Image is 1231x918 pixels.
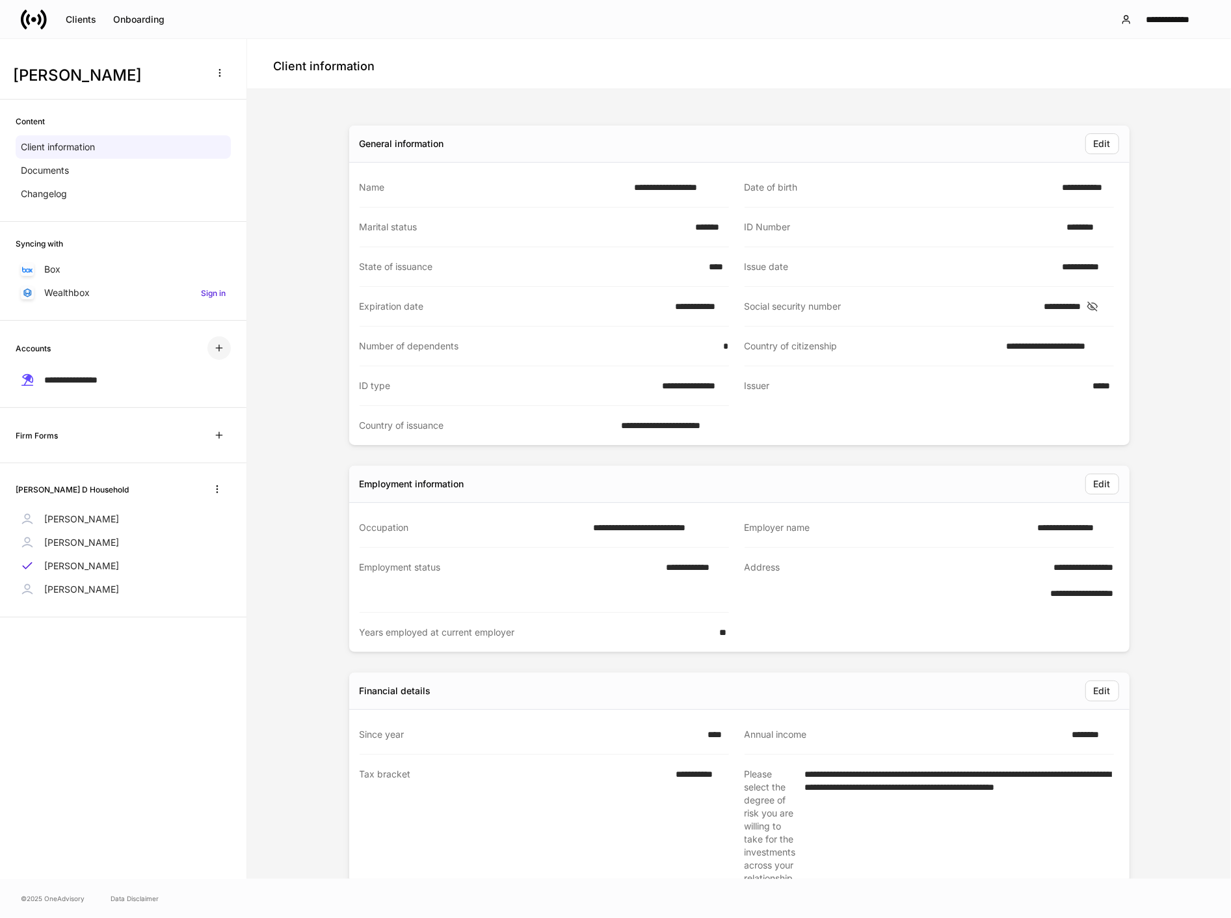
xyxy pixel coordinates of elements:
[16,281,231,304] a: WealthboxSign in
[360,419,614,432] div: Country of issuance
[360,221,687,234] div: Marital status
[21,187,67,200] p: Changelog
[105,9,173,30] button: Onboarding
[1085,133,1119,154] button: Edit
[745,768,797,885] div: Please select the degree of risk you are willing to take for the investments across your relation...
[1085,474,1119,494] button: Edit
[21,141,95,154] p: Client information
[1094,686,1111,695] div: Edit
[16,342,51,355] h6: Accounts
[16,507,231,531] a: [PERSON_NAME]
[16,531,231,554] a: [PERSON_NAME]
[22,267,33,273] img: oYqM9ojoZLfzCHUefNbBcWHcyDPbQKagtYciMC8pFl3iZXy3dU33Uwy+706y+0q2uJ1ghNQf2OIHrSh50tUd9HaB5oMc62p0G...
[44,536,119,549] p: [PERSON_NAME]
[16,554,231,578] a: [PERSON_NAME]
[360,300,668,313] div: Expiration date
[16,258,231,281] a: Box
[44,513,119,526] p: [PERSON_NAME]
[44,583,119,596] p: [PERSON_NAME]
[1094,479,1111,489] div: Edit
[360,478,464,491] div: Employment information
[66,15,96,24] div: Clients
[44,286,90,299] p: Wealthbox
[360,137,444,150] div: General information
[1085,681,1119,701] button: Edit
[21,893,85,904] span: © 2025 OneAdvisory
[360,626,712,639] div: Years employed at current employer
[44,263,60,276] p: Box
[745,340,999,353] div: Country of citizenship
[360,521,585,534] div: Occupation
[113,15,165,24] div: Onboarding
[360,561,658,599] div: Employment status
[16,115,45,128] h6: Content
[16,578,231,601] a: [PERSON_NAME]
[21,164,69,177] p: Documents
[57,9,105,30] button: Clients
[16,237,63,250] h6: Syncing with
[745,300,1036,313] div: Social security number
[745,260,1055,273] div: Issue date
[111,893,159,904] a: Data Disclaimer
[360,379,655,392] div: ID type
[16,483,129,496] h6: [PERSON_NAME] D Household
[360,260,701,273] div: State of issuance
[1094,139,1111,148] div: Edit
[201,287,226,299] h6: Sign in
[16,159,231,182] a: Documents
[13,65,201,86] h3: [PERSON_NAME]
[745,181,1055,194] div: Date of birth
[360,684,431,697] div: Financial details
[16,182,231,206] a: Changelog
[44,560,119,573] p: [PERSON_NAME]
[360,340,715,353] div: Number of dependents
[360,768,668,884] div: Tax bracket
[16,135,231,159] a: Client information
[745,728,1065,741] div: Annual income
[360,181,627,194] div: Name
[745,221,1059,234] div: ID Number
[16,429,58,442] h6: Firm Forms
[745,561,1016,600] div: Address
[745,379,1085,393] div: Issuer
[273,59,375,74] h4: Client information
[745,521,1030,534] div: Employer name
[360,728,700,741] div: Since year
